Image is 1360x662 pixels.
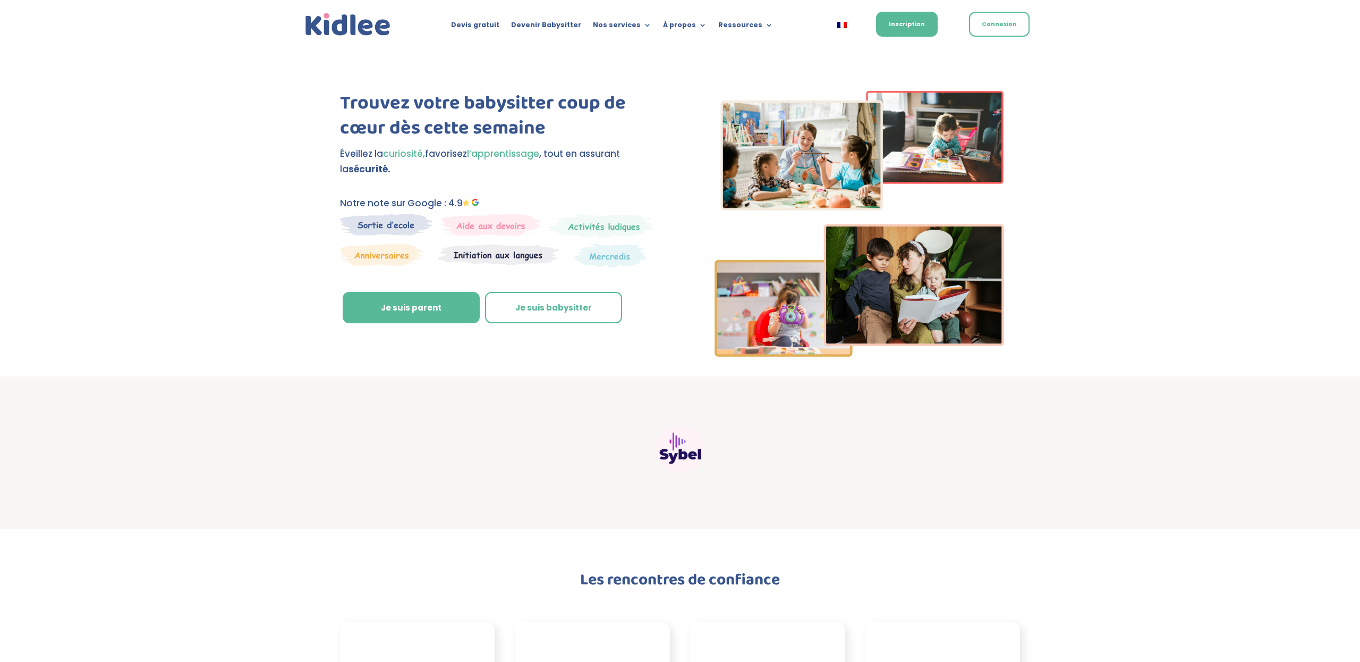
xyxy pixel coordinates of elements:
a: Devis gratuit [451,21,499,33]
img: Thematique [574,244,646,268]
img: Mercredi [548,214,653,238]
a: Je suis babysitter [485,292,622,324]
a: Connexion [969,12,1030,37]
h2: Les rencontres de confiance [393,572,967,593]
p: Éveillez la favorisez , tout en assurant la [340,146,661,177]
img: weekends [441,214,541,236]
strong: sécurité. [348,163,390,175]
h1: Trouvez votre babysitter coup de cœur dès cette semaine [340,91,661,146]
a: Je suis parent [343,292,480,324]
img: logo_kidlee_bleu [303,11,393,39]
p: Notre note sur Google : 4.9 [340,196,661,211]
a: Inscription [876,12,938,37]
img: Imgs-2 [715,91,1005,357]
span: curiosité, [383,147,425,160]
a: À propos [663,21,707,33]
img: Français [837,22,847,28]
a: Kidlee Logo [303,11,393,39]
a: Nos services [593,21,651,33]
a: Devenir Babysitter [511,21,581,33]
img: Sortie decole [340,214,433,236]
a: Ressources [718,21,773,33]
img: Sybel [656,425,704,473]
img: Atelier thematique [438,244,559,266]
img: Anniversaire [340,244,423,266]
span: l’apprentissage [467,147,539,160]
